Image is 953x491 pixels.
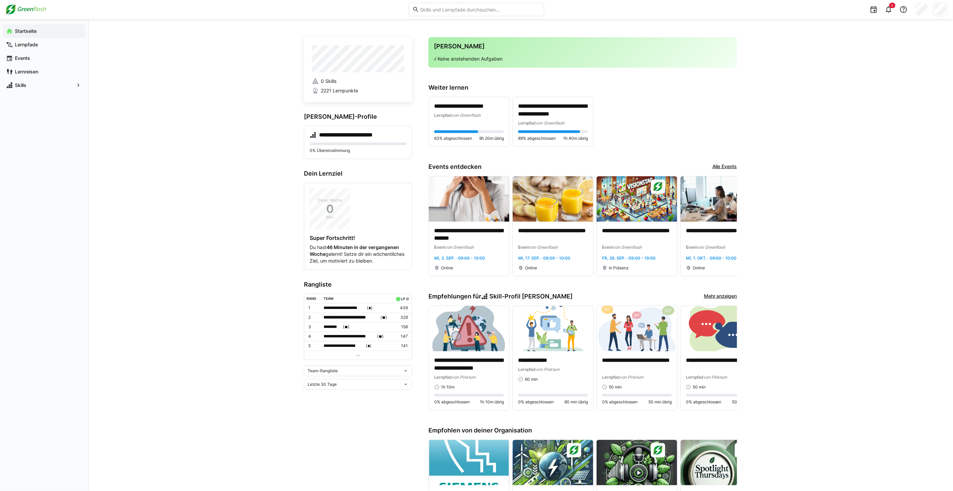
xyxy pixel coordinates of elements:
span: Lernpfad [686,375,704,380]
span: von Greenflash [697,245,726,250]
p: 2 [308,315,318,320]
span: ( ) [343,323,350,331]
img: image [429,176,509,222]
a: 0 Skills [312,78,404,85]
span: Online [441,265,453,271]
span: 1h 10m [441,384,455,390]
img: image [597,440,677,485]
img: image [597,306,677,351]
span: 63% abgeschlossen [434,136,472,141]
span: 0% abgeschlossen [686,399,722,405]
h3: Dein Lernziel [304,170,412,177]
p: 4 [308,334,318,339]
span: 50 min [609,384,622,390]
span: Fr, 26. Sep. · 09:00 - 19:00 [602,255,656,261]
img: image [681,306,761,351]
span: von Greenflash [536,120,564,126]
span: 9h 20m übrig [479,136,504,141]
div: Team [324,296,334,300]
p: 141 [394,343,408,349]
h3: Rangliste [304,281,412,288]
input: Skills und Lernpfade durchsuchen… [419,6,540,13]
img: image [513,440,593,485]
span: Event [434,245,445,250]
span: 50 min übrig [648,399,672,405]
span: 2221 Lernpunkte [321,87,358,94]
span: von Pinktum [536,367,559,372]
span: 0% abgeschlossen [434,399,470,405]
span: von Pinktum [452,375,475,380]
p: 0% Übereinstimmung [310,148,406,153]
span: von Greenflash [613,245,642,250]
img: image [597,176,677,222]
span: von Pinktum [704,375,727,380]
span: Online [525,265,537,271]
p: √ Keine anstehenden Aufgaben [434,55,732,62]
span: Lernpfad [518,120,536,126]
span: von Greenflash [452,113,481,118]
span: 5 [891,3,893,7]
span: ( ) [366,342,372,350]
span: ( ) [377,333,384,340]
p: 329 [394,315,408,320]
img: image [681,176,761,222]
span: 0% abgeschlossen [518,399,554,405]
span: Event [602,245,613,250]
span: Skill-Profil [PERSON_NAME] [489,293,573,300]
span: 89% abgeschlossen [518,136,556,141]
img: image [429,440,509,485]
span: Lernpfad [434,113,452,118]
span: von Pinktum [620,375,643,380]
span: 60 min [525,377,538,382]
h3: [PERSON_NAME] [434,43,732,50]
span: 50 min [693,384,706,390]
h3: Empfehlungen für [428,293,573,300]
p: 1 [308,305,318,311]
span: ( ) [367,305,373,312]
p: 158 [394,324,408,330]
h3: [PERSON_NAME]-Profile [304,113,412,120]
a: Alle Events [712,163,737,171]
span: 0 Skills [321,78,336,85]
span: Event [686,245,697,250]
span: von Greenflash [529,245,558,250]
span: ( ) [381,314,387,321]
span: In Präsenz [609,265,629,271]
p: 147 [394,334,408,339]
img: image [681,440,761,485]
span: 1h 40m übrig [563,136,588,141]
img: image [513,176,593,222]
span: Mi, 17. Sep. · 09:00 - 10:00 [518,255,570,261]
span: 1h 10m übrig [480,399,504,405]
a: ø [406,295,409,301]
h3: Weiter lernen [428,84,737,91]
span: Letzte 30 Tage [308,382,337,387]
p: 5 [308,343,318,349]
span: Online [693,265,705,271]
strong: 46 Minuten in der vergangenen Woche [310,244,399,257]
span: 0% abgeschlossen [602,399,638,405]
span: Team-Rangliste [308,368,338,374]
span: von Greenflash [445,245,474,250]
p: 439 [394,305,408,311]
span: Event [518,245,529,250]
h4: Super Fortschritt! [310,235,406,241]
h3: Empfohlen von deiner Organisation [428,427,737,434]
a: Mehr anzeigen [704,293,737,300]
span: Lernpfad [434,375,452,380]
h3: Events entdecken [428,163,482,171]
p: Du hast gelernt! Setze dir ein wöchentliches Ziel, um motiviert zu bleiben. [310,244,406,264]
span: Mi, 3. Sep. · 09:00 - 10:00 [434,255,485,261]
span: Mi, 1. Okt. · 09:00 - 10:00 [686,255,737,261]
div: Rang [307,296,317,300]
div: LP [401,297,405,301]
span: Lernpfad [518,367,536,372]
span: Lernpfad [602,375,620,380]
img: image [513,306,593,351]
span: 50 min übrig [732,399,756,405]
span: 60 min übrig [564,399,588,405]
p: 3 [308,324,318,330]
img: image [429,306,509,351]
